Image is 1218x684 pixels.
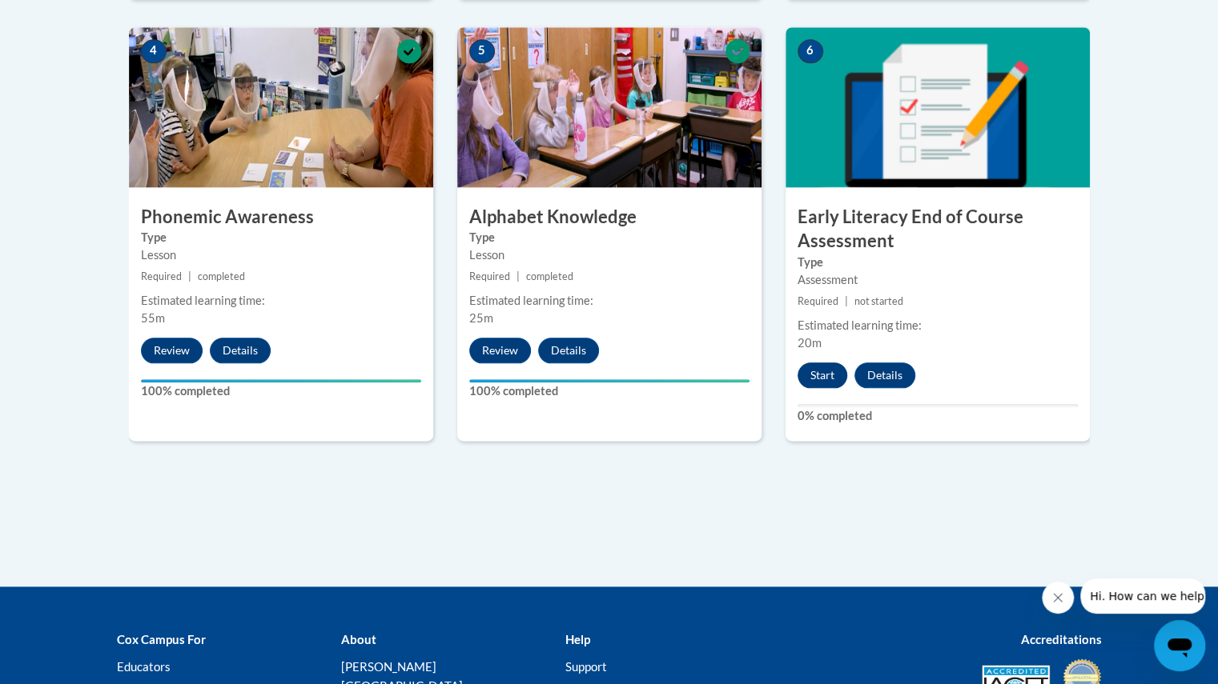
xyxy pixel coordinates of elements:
[798,295,838,307] span: Required
[457,205,762,230] h3: Alphabet Knowledge
[469,292,750,310] div: Estimated learning time:
[798,39,823,63] span: 6
[538,338,599,363] button: Details
[798,362,847,388] button: Start
[469,246,750,264] div: Lesson
[845,295,848,307] span: |
[1154,620,1205,671] iframe: Button to launch messaging window
[457,27,762,187] img: Course Image
[340,632,376,646] b: About
[469,39,495,63] span: 5
[854,362,915,388] button: Details
[469,270,510,282] span: Required
[141,229,421,246] label: Type
[141,382,421,400] label: 100% completed
[129,27,433,187] img: Course Image
[526,270,573,282] span: completed
[198,270,245,282] span: completed
[141,338,203,363] button: Review
[565,632,589,646] b: Help
[469,382,750,400] label: 100% completed
[469,311,493,325] span: 25m
[798,271,1078,289] div: Assessment
[565,659,606,674] a: Support
[141,270,182,282] span: Required
[141,311,165,325] span: 55m
[798,407,1078,425] label: 0% completed
[141,292,421,310] div: Estimated learning time:
[517,270,520,282] span: |
[10,11,130,24] span: Hi. How can we help?
[469,229,750,246] label: Type
[798,336,822,350] span: 20m
[117,632,206,646] b: Cox Campus For
[141,246,421,264] div: Lesson
[1021,632,1102,646] b: Accreditations
[1080,578,1205,614] iframe: Message from company
[798,317,1078,334] div: Estimated learning time:
[141,39,167,63] span: 4
[129,205,433,230] h3: Phonemic Awareness
[786,27,1090,187] img: Course Image
[469,379,750,382] div: Your progress
[117,659,171,674] a: Educators
[786,205,1090,254] h3: Early Literacy End of Course Assessment
[210,338,271,363] button: Details
[854,295,903,307] span: not started
[798,254,1078,271] label: Type
[141,379,421,382] div: Your progress
[188,270,191,282] span: |
[1042,582,1074,614] iframe: Close message
[469,338,531,363] button: Review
